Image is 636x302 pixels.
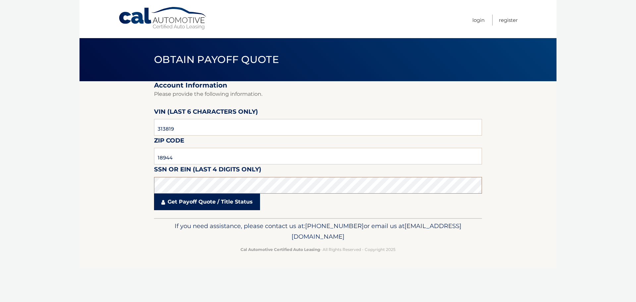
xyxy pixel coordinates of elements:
[154,107,258,119] label: VIN (last 6 characters only)
[154,53,279,66] span: Obtain Payoff Quote
[240,247,320,252] strong: Cal Automotive Certified Auto Leasing
[154,164,261,177] label: SSN or EIN (last 4 digits only)
[154,90,482,99] p: Please provide the following information.
[158,221,478,242] p: If you need assistance, please contact us at: or email us at
[305,222,364,230] span: [PHONE_NUMBER]
[499,15,518,26] a: Register
[118,7,208,30] a: Cal Automotive
[472,15,485,26] a: Login
[154,81,482,90] h2: Account Information
[158,246,478,253] p: - All Rights Reserved - Copyright 2025
[154,136,184,148] label: Zip Code
[154,194,260,210] a: Get Payoff Quote / Title Status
